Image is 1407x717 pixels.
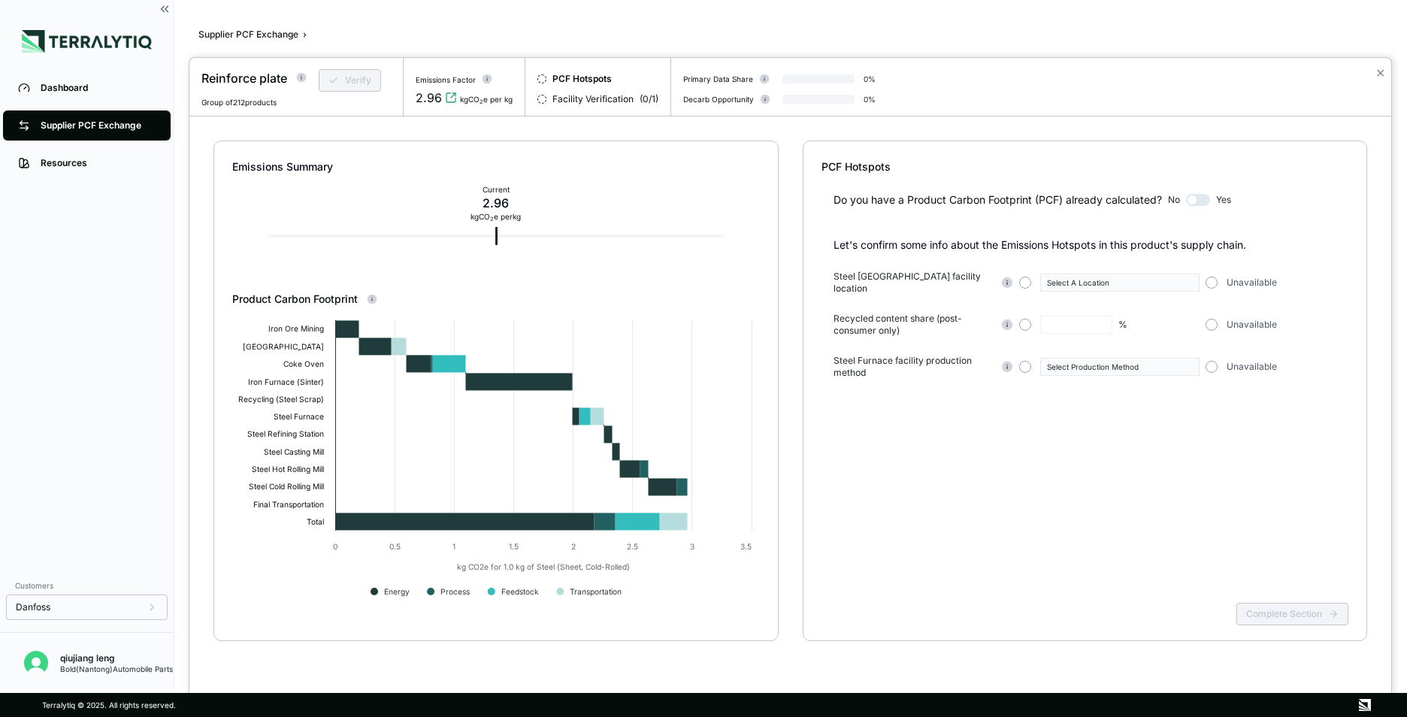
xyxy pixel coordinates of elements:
[834,237,1349,253] p: Let's confirm some info about the Emissions Hotspots in this product's supply chain.
[457,562,630,572] text: kg CO2e for 1.0 kg of Steel (Sheet, Cold-Rolled)
[501,587,539,596] text: Feedstock
[864,74,876,83] div: 0 %
[445,92,457,104] svg: View audit trail
[822,159,1349,174] div: PCF Hotspots
[1227,361,1277,373] span: Unavailable
[834,313,994,337] span: Recycled content share (post-consumer only)
[440,587,470,596] text: Process
[1047,362,1193,371] div: Select Production Method
[690,542,694,551] text: 3
[243,342,324,351] text: [GEOGRAPHIC_DATA]
[834,355,994,379] span: Steel Furnace facility production method
[201,69,287,87] div: Reinforce plate
[1227,277,1277,289] span: Unavailable
[1216,194,1231,206] span: Yes
[238,395,324,404] text: Recycling (Steel Scrap)
[416,75,476,84] div: Emissions Factor
[471,185,521,194] div: Current
[232,292,760,307] div: Product Carbon Footprint
[274,412,324,421] text: Steel Furnace
[834,192,1162,207] div: Do you have a Product Carbon Footprint (PCF) already calculated?
[416,89,442,107] div: 2.96
[1227,319,1277,331] span: Unavailable
[1168,194,1180,206] span: No
[268,324,324,334] text: Iron Ore Mining
[249,482,324,492] text: Steel Cold Rolling Mill
[283,359,324,368] text: Coke Oven
[740,542,752,551] text: 3.5
[571,542,576,551] text: 2
[834,271,994,295] span: Steel [GEOGRAPHIC_DATA] facility location
[552,93,634,105] span: Facility Verification
[683,74,753,83] div: Primary Data Share
[1040,358,1200,376] button: Select Production Method
[480,98,483,105] sub: 2
[232,159,760,174] div: Emissions Summary
[253,500,324,510] text: Final Transportation
[333,542,337,551] text: 0
[247,429,324,439] text: Steel Refining Station
[248,377,324,386] text: Iron Furnace (Sinter)
[640,93,658,105] span: ( 0 / 1 )
[683,95,754,104] div: Decarb Opportunity
[389,542,401,551] text: 0.5
[307,517,324,526] text: Total
[1040,274,1200,292] button: Select A Location
[471,194,521,212] div: 2.96
[490,216,494,222] sub: 2
[471,212,521,221] div: kg CO e per kg
[1118,319,1127,331] div: %
[384,587,410,597] text: Energy
[460,95,513,104] div: kgCO e per kg
[1375,64,1385,82] button: Close
[552,73,612,85] span: PCF Hotspots
[452,542,455,551] text: 1
[201,98,277,107] span: Group of 212 products
[264,447,324,457] text: Steel Casting Mill
[864,95,876,104] div: 0 %
[252,464,324,474] text: Steel Hot Rolling Mill
[627,542,638,551] text: 2.5
[509,542,519,551] text: 1.5
[570,587,622,597] text: Transportation
[1047,278,1193,287] div: Select A Location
